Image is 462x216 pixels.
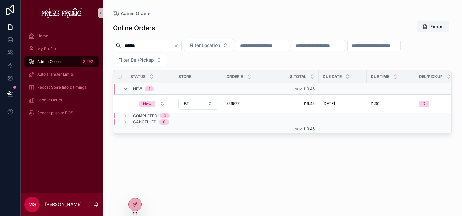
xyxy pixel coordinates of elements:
span: Admin Orders [37,59,62,64]
button: Select Button [178,98,218,110]
span: My Profile [37,46,56,51]
span: Cancelled [133,119,157,125]
div: 0 [164,113,166,118]
button: Export [417,21,449,32]
button: Clear [174,43,181,48]
span: Completed [133,113,157,118]
a: 119.45 [274,101,315,106]
a: Admin Orders [113,10,150,17]
a: My Profile [24,43,99,55]
a: D [419,101,459,107]
span: Del/Pickup [419,74,443,79]
a: Select Button [134,98,170,110]
span: Filter Location [190,42,220,48]
button: Select Button [113,54,167,66]
a: Redcat push to POS [24,107,99,119]
div: D [423,101,425,107]
span: 119.45 [304,126,315,131]
small: Sum [295,87,302,91]
span: Auto Transfer Limits [37,72,74,77]
a: Labour Hours [24,94,99,106]
span: Admin Orders [121,10,150,17]
span: MS [28,201,36,208]
img: App logo [41,8,82,18]
span: Redcat push to POS [37,110,73,116]
span: Filter Del/Pickup [118,57,154,63]
span: Due Date [323,74,342,79]
a: Auto Transfer Limits [24,69,99,80]
div: 3,292 [81,58,95,65]
span: Status [130,74,146,79]
a: Home [24,30,99,42]
h1: Online Orders [113,23,155,32]
span: $ Total [290,74,306,79]
span: New [133,86,142,91]
span: Home [37,33,48,39]
span: Labour Hours [37,98,62,103]
span: [DATE] [322,101,335,106]
a: Select Button [178,97,218,110]
a: Redcat Store Info & timings [24,82,99,93]
div: 0 [163,119,166,125]
a: Admin Orders3,292 [24,56,99,67]
button: Select Button [134,98,170,109]
span: Store [178,74,191,79]
div: scrollable content [21,26,103,127]
span: Due Time [371,74,389,79]
div: New [143,101,151,107]
span: BT [184,100,189,107]
span: Order # [227,74,243,79]
span: 11:30 [371,101,380,106]
a: 559577 [226,101,267,106]
a: 11:30 [371,101,411,106]
p: [PERSON_NAME] [45,201,82,208]
a: [DATE] [322,101,363,106]
span: Redcat Store Info & timings [37,85,86,90]
button: Select Button [184,39,233,51]
span: 119.45 [304,86,315,91]
small: Sum [295,127,302,131]
div: 1 [149,86,150,91]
